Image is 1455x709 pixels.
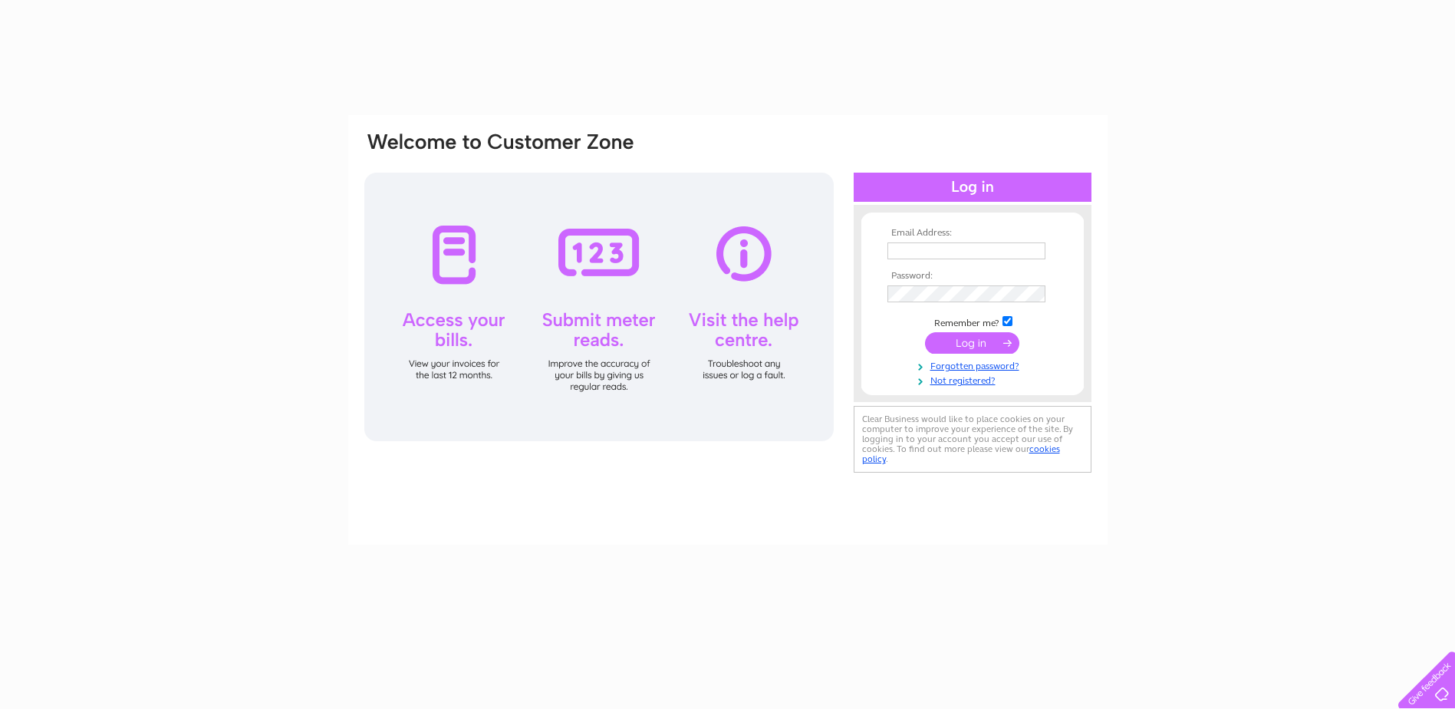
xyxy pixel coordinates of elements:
[925,332,1019,354] input: Submit
[862,444,1060,464] a: cookies policy
[854,406,1091,473] div: Clear Business would like to place cookies on your computer to improve your experience of the sit...
[884,314,1062,329] td: Remember me?
[887,358,1062,372] a: Forgotten password?
[884,271,1062,282] th: Password:
[887,372,1062,387] a: Not registered?
[884,228,1062,239] th: Email Address:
